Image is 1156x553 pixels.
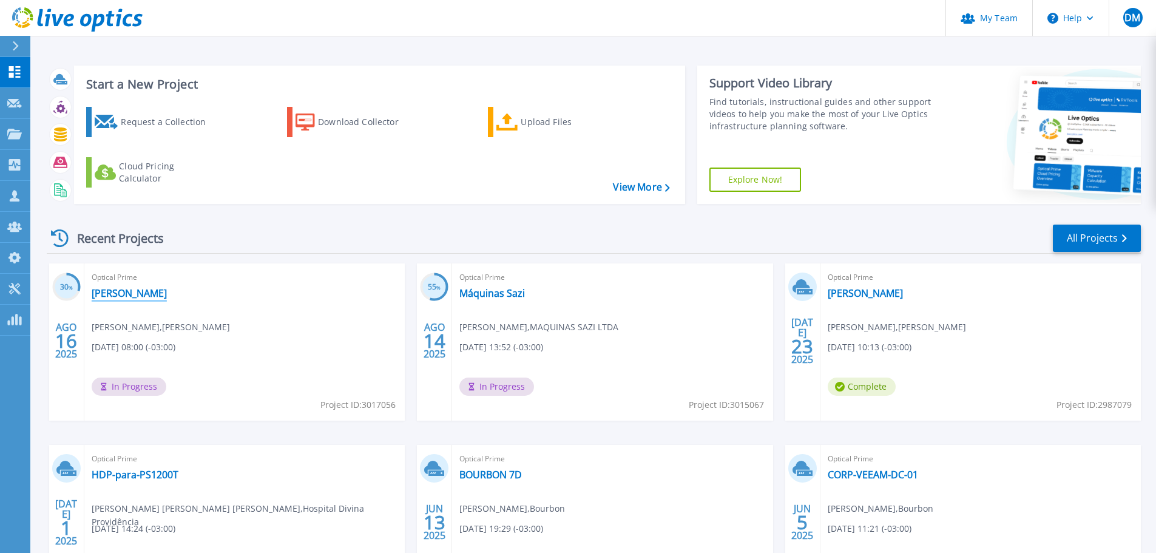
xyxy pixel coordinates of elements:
[86,78,669,91] h3: Start a New Project
[828,452,1134,466] span: Optical Prime
[119,160,216,185] div: Cloud Pricing Calculator
[791,341,813,351] span: 23
[521,110,618,134] div: Upload Files
[1056,398,1132,412] span: Project ID: 2987079
[828,341,911,354] span: [DATE] 10:13 (-03:00)
[424,336,445,346] span: 14
[92,378,166,396] span: In Progress
[709,168,802,192] a: Explore Now!
[92,287,167,299] a: [PERSON_NAME]
[709,96,936,132] div: Find tutorials, instructional guides and other support videos to help you make the most of your L...
[86,107,221,137] a: Request a Collection
[459,522,543,535] span: [DATE] 19:29 (-03:00)
[92,469,178,481] a: HDP-para-PS1200T
[828,469,918,481] a: CORP-VEEAM-DC-01
[459,452,765,466] span: Optical Prime
[61,523,72,533] span: 1
[488,107,623,137] a: Upload Files
[55,319,78,363] div: AGO 2025
[423,500,446,545] div: JUN 2025
[55,500,78,545] div: [DATE] 2025
[459,287,525,299] a: Máquinas Sazi
[52,280,81,294] h3: 30
[69,284,73,291] span: %
[47,223,180,253] div: Recent Projects
[459,321,618,334] span: [PERSON_NAME] , MAQUINAS SAZI LTDA
[92,452,397,466] span: Optical Prime
[709,75,936,91] div: Support Video Library
[1124,13,1140,22] span: DM
[86,157,221,188] a: Cloud Pricing Calculator
[791,500,814,545] div: JUN 2025
[92,271,397,284] span: Optical Prime
[318,110,415,134] div: Download Collector
[828,321,966,334] span: [PERSON_NAME] , [PERSON_NAME]
[1053,225,1141,252] a: All Projects
[92,321,230,334] span: [PERSON_NAME] , [PERSON_NAME]
[828,502,933,515] span: [PERSON_NAME] , Bourbon
[436,284,441,291] span: %
[121,110,218,134] div: Request a Collection
[828,378,896,396] span: Complete
[92,502,405,529] span: [PERSON_NAME] [PERSON_NAME] [PERSON_NAME] , Hospital Divina Providência
[92,522,175,535] span: [DATE] 14:24 (-03:00)
[320,398,396,412] span: Project ID: 3017056
[791,319,814,363] div: [DATE] 2025
[828,271,1134,284] span: Optical Prime
[797,517,808,528] span: 5
[828,522,911,535] span: [DATE] 11:21 (-03:00)
[459,469,522,481] a: BOURBON 7D
[459,378,534,396] span: In Progress
[55,336,77,346] span: 16
[287,107,422,137] a: Download Collector
[689,398,764,412] span: Project ID: 3015067
[459,271,765,284] span: Optical Prime
[423,319,446,363] div: AGO 2025
[828,287,903,299] a: [PERSON_NAME]
[459,341,543,354] span: [DATE] 13:52 (-03:00)
[424,517,445,528] span: 13
[92,341,175,354] span: [DATE] 08:00 (-03:00)
[420,280,448,294] h3: 55
[613,182,669,193] a: View More
[459,502,565,515] span: [PERSON_NAME] , Bourbon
